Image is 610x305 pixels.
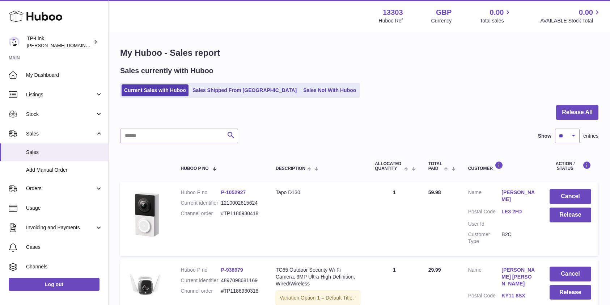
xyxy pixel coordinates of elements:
[550,285,591,300] button: Release
[431,17,452,24] div: Currency
[122,84,188,96] a: Current Sales with Huboo
[26,244,103,251] span: Cases
[26,205,103,212] span: Usage
[181,166,209,171] span: Huboo P no
[550,161,591,171] div: Action / Status
[468,189,502,205] dt: Name
[550,267,591,281] button: Cancel
[127,267,164,303] img: mian.jpg
[501,208,535,215] a: LE3 2FD
[550,189,591,204] button: Cancel
[181,277,221,284] dt: Current identifier
[468,161,535,171] div: Customer
[468,208,502,217] dt: Postal Code
[221,189,246,195] a: P-1052927
[26,111,95,118] span: Stock
[428,189,441,195] span: 59.98
[468,221,502,227] dt: User Id
[221,210,261,217] dd: #TP1186930418
[556,105,598,120] button: Release All
[120,66,213,76] h2: Sales currently with Huboo
[181,267,221,273] dt: Huboo P no
[540,8,601,24] a: 0.00 AVAILABLE Stock Total
[301,295,354,301] span: Option 1 = Default Title;
[26,91,95,98] span: Listings
[26,185,95,192] span: Orders
[301,84,359,96] a: Sales Not With Huboo
[221,200,261,206] dd: 1210002615624
[181,288,221,294] dt: Channel order
[181,189,221,196] dt: Huboo P no
[9,37,20,47] img: susie.li@tp-link.com
[501,231,535,245] dd: B2C
[468,231,502,245] dt: Customer Type
[428,162,442,171] span: Total paid
[27,35,92,49] div: TP-Link
[468,267,502,289] dt: Name
[540,17,601,24] span: AVAILABLE Stock Total
[480,17,512,24] span: Total sales
[375,162,402,171] span: ALLOCATED Quantity
[501,292,535,299] a: KY11 8SX
[538,133,551,139] label: Show
[26,263,103,270] span: Channels
[583,133,598,139] span: entries
[27,42,183,48] span: [PERSON_NAME][DOMAIN_NAME][EMAIL_ADDRESS][DOMAIN_NAME]
[550,208,591,222] button: Release
[9,278,99,291] a: Log out
[26,72,103,79] span: My Dashboard
[190,84,299,96] a: Sales Shipped From [GEOGRAPHIC_DATA]
[26,149,103,156] span: Sales
[276,166,305,171] span: Description
[501,189,535,203] a: [PERSON_NAME]
[127,189,164,239] img: 1753363116.jpg
[120,47,598,59] h1: My Huboo - Sales report
[490,8,504,17] span: 0.00
[383,8,403,17] strong: 13303
[276,267,360,287] div: TC65 Outdoor Security Wi-Fi Camera, 3MP Ultra-High Definition, Wired/Wireless
[468,292,502,301] dt: Postal Code
[221,267,243,273] a: P-938979
[480,8,512,24] a: 0.00 Total sales
[368,182,421,255] td: 1
[501,267,535,287] a: [PERSON_NAME] [PERSON_NAME]
[379,17,403,24] div: Huboo Ref
[181,200,221,206] dt: Current identifier
[436,8,452,17] strong: GBP
[221,277,261,284] dd: 4897098681169
[26,224,95,231] span: Invoicing and Payments
[276,189,360,196] div: Tapo D130
[26,130,95,137] span: Sales
[579,8,593,17] span: 0.00
[428,267,441,273] span: 29.99
[181,210,221,217] dt: Channel order
[221,288,261,294] dd: #TP1186930318
[26,167,103,174] span: Add Manual Order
